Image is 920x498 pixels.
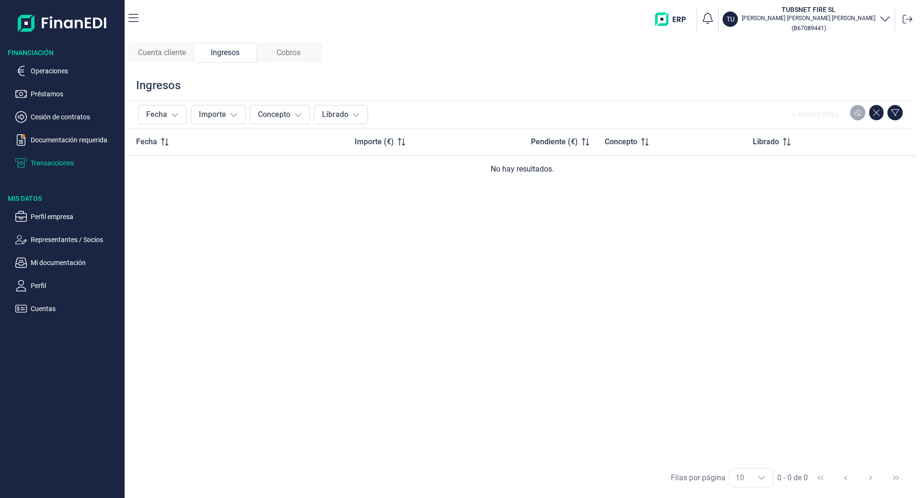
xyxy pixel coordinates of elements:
span: Cobros [276,47,300,58]
button: Mi documentación [15,257,121,268]
button: Representantes / Socios [15,234,121,245]
button: Librado [314,105,368,124]
span: Concepto [605,136,637,148]
span: 0 - 0 de 0 [777,474,808,482]
span: Pendiente (€) [531,136,578,148]
div: Filas por página [671,472,725,484]
span: Cuenta cliente [138,47,186,58]
div: Choose [750,469,773,487]
button: Importe [191,105,246,124]
div: Cuenta cliente [130,43,194,63]
button: Operaciones [15,65,121,77]
div: Ingresos [136,78,181,93]
p: Cuentas [31,303,121,314]
button: First Page [809,466,832,489]
h3: TUBSNET FIRE SL [742,5,875,14]
p: Perfil [31,280,121,291]
p: Documentación requerida [31,134,121,146]
p: [PERSON_NAME] [PERSON_NAME] [PERSON_NAME] [742,14,875,22]
button: Next Page [859,466,882,489]
div: No hay resultados. [136,163,908,175]
p: Perfil empresa [31,211,121,222]
p: Representantes / Socios [31,234,121,245]
button: Fecha [138,105,187,124]
p: Cesión de contratos [31,111,121,123]
button: Transacciones [15,157,121,169]
button: Perfil [15,280,121,291]
img: Logo de aplicación [18,8,107,38]
button: Préstamos [15,88,121,100]
span: Importe (€) [355,136,394,148]
button: Last Page [885,466,908,489]
p: Operaciones [31,65,121,77]
img: erp [655,12,693,26]
span: Fecha [136,136,157,148]
button: Documentación requerida [15,134,121,146]
div: Ingresos [194,43,257,63]
span: Ingresos [211,47,240,58]
p: Mi documentación [31,257,121,268]
span: Librado [753,136,779,148]
p: Transacciones [31,157,121,169]
button: Concepto [250,105,310,124]
p: Préstamos [31,88,121,100]
button: Cuentas [15,303,121,314]
small: Copiar cif [792,24,826,32]
button: Previous Page [834,466,857,489]
button: TUTUBSNET FIRE SL[PERSON_NAME] [PERSON_NAME] [PERSON_NAME](B67089441) [723,5,891,34]
div: Cobros [257,43,320,63]
p: TU [726,14,735,24]
button: Perfil empresa [15,211,121,222]
button: Cesión de contratos [15,111,121,123]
